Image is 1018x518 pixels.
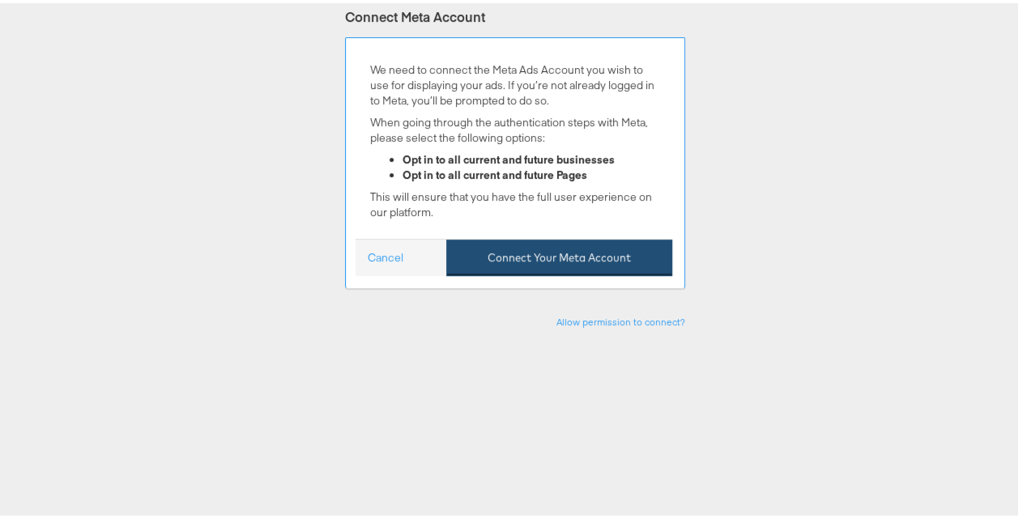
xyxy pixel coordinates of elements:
[368,247,403,262] a: Cancel
[370,186,660,216] p: This will ensure that you have the full user experience on our platform.
[403,149,615,163] strong: Opt in to all current and future businesses
[556,312,685,325] a: Allow permission to connect?
[370,112,660,142] p: When going through the authentication steps with Meta, please select the following options:
[370,59,660,104] p: We need to connect the Meta Ads Account you wish to use for displaying your ads. If you’re not al...
[446,236,672,273] button: Connect Your Meta Account
[403,164,587,179] strong: Opt in to all current and future Pages
[345,4,685,23] div: Connect Meta Account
